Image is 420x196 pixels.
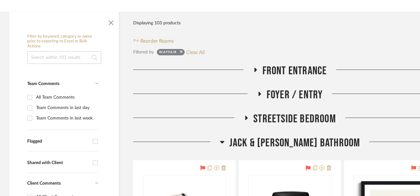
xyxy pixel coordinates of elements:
span: Reorder Rooms [140,37,174,45]
span: Foyer / Entry [267,88,323,102]
div: Team Comments in last day [36,103,97,113]
button: Clear All [186,48,205,56]
div: Wayfair [159,50,177,56]
button: Close [105,15,117,28]
h6: Filter by keyword, category or name prior to exporting to Excel or Bulk Actions [27,34,101,49]
span: Streetside Bedroom [253,112,336,126]
span: Front Entrance [262,64,327,78]
span: Jack & [PERSON_NAME] Bathroom [229,136,360,150]
div: Displaying 103 products [133,17,181,29]
div: Filtered by [133,49,154,56]
div: All Team Comments [36,92,97,102]
div: Team Comments in last week [36,113,97,123]
button: Reorder Rooms [133,37,174,45]
div: Flagged [27,139,90,144]
span: Team Comments [27,82,59,86]
span: Client Comments [27,181,61,186]
div: Shared with Client [27,160,90,166]
input: Search within 103 results [27,51,101,64]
